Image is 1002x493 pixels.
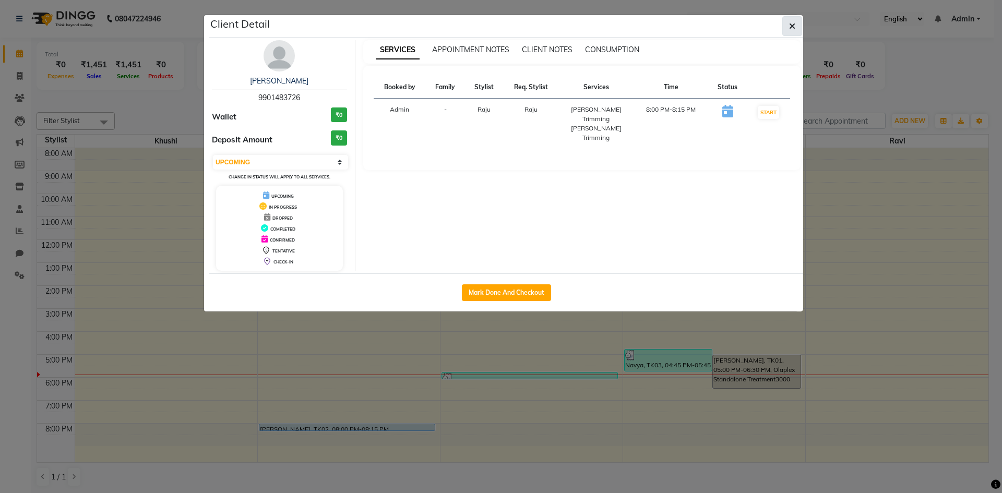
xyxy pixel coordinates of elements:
span: Raju [524,105,538,113]
span: TENTATIVE [272,248,295,254]
th: Services [558,76,634,99]
span: Deposit Amount [212,134,272,146]
span: CLIENT NOTES [522,45,572,54]
th: Status [708,76,747,99]
span: Wallet [212,111,236,123]
th: Req. Stylist [503,76,559,99]
small: Change in status will apply to all services. [229,174,330,179]
td: - [426,99,464,149]
span: CONSUMPTION [585,45,639,54]
span: IN PROGRESS [269,205,297,210]
th: Family [426,76,464,99]
h5: Client Detail [210,16,270,32]
span: 9901483726 [258,93,300,102]
th: Time [634,76,708,99]
span: UPCOMING [271,194,294,199]
span: APPOINTMENT NOTES [432,45,509,54]
span: COMPLETED [270,226,295,232]
span: SERVICES [376,41,420,59]
th: Booked by [374,76,426,99]
th: Stylist [465,76,503,99]
span: Raju [478,105,491,113]
span: CONFIRMED [270,237,295,243]
span: CHECK-IN [273,259,293,264]
td: 8:00 PM-8:15 PM [634,99,708,149]
td: Admin [374,99,426,149]
button: START [758,106,779,119]
button: Mark Done And Checkout [462,284,551,301]
a: [PERSON_NAME] [250,76,308,86]
h3: ₹0 [331,130,347,146]
h3: ₹0 [331,107,347,123]
img: avatar [264,40,295,71]
span: DROPPED [272,215,293,221]
div: [PERSON_NAME] Trimming [PERSON_NAME] Trimming [565,105,627,142]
